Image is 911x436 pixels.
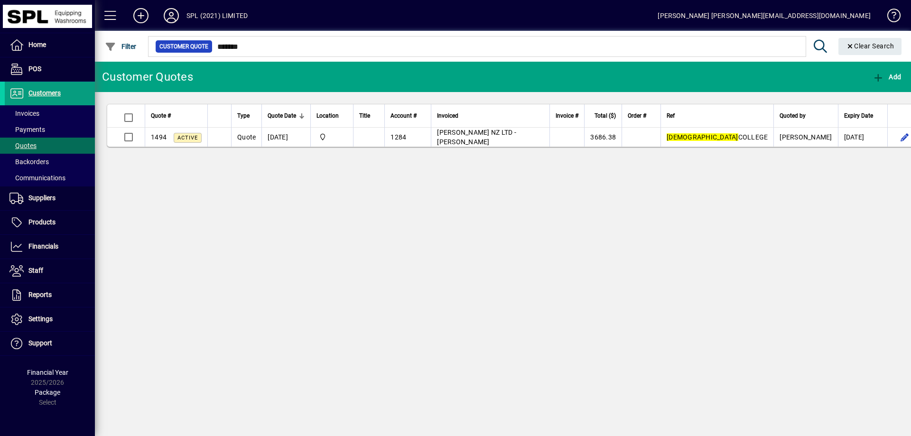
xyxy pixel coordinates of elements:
[156,7,186,24] button: Profile
[5,105,95,121] a: Invoices
[390,111,425,121] div: Account #
[844,111,873,121] span: Expiry Date
[9,142,37,149] span: Quotes
[556,111,578,121] span: Invoice #
[628,111,655,121] div: Order #
[5,57,95,81] a: POS
[316,111,339,121] span: Location
[237,111,250,121] span: Type
[186,8,248,23] div: SPL (2021) LIMITED
[28,339,52,347] span: Support
[873,73,901,81] span: Add
[102,69,193,84] div: Customer Quotes
[9,174,65,182] span: Communications
[28,218,56,226] span: Products
[151,111,202,121] div: Quote #
[268,111,305,121] div: Quote Date
[5,235,95,259] a: Financials
[584,128,622,147] td: 3686.38
[28,89,61,97] span: Customers
[780,111,832,121] div: Quoted by
[359,111,379,121] div: Title
[28,267,43,274] span: Staff
[105,43,137,50] span: Filter
[595,111,616,121] span: Total ($)
[9,110,39,117] span: Invoices
[27,369,68,376] span: Financial Year
[9,126,45,133] span: Payments
[667,111,675,121] span: Ref
[390,133,406,141] span: 1284
[9,158,49,166] span: Backorders
[880,2,899,33] a: Knowledge Base
[780,111,806,121] span: Quoted by
[628,111,646,121] span: Order #
[5,332,95,355] a: Support
[838,128,887,147] td: [DATE]
[658,8,871,23] div: [PERSON_NAME] [PERSON_NAME][EMAIL_ADDRESS][DOMAIN_NAME]
[390,111,417,121] span: Account #
[5,138,95,154] a: Quotes
[844,111,882,121] div: Expiry Date
[5,33,95,57] a: Home
[316,111,347,121] div: Location
[5,259,95,283] a: Staff
[151,133,167,141] span: 1494
[667,111,768,121] div: Ref
[437,129,516,146] span: [PERSON_NAME] NZ LTD - [PERSON_NAME]
[5,211,95,234] a: Products
[846,42,894,50] span: Clear Search
[5,186,95,210] a: Suppliers
[268,111,296,121] span: Quote Date
[28,65,41,73] span: POS
[5,307,95,331] a: Settings
[126,7,156,24] button: Add
[159,42,208,51] span: Customer Quote
[151,111,171,121] span: Quote #
[28,291,52,298] span: Reports
[667,133,768,141] span: COLLEGE
[102,38,139,55] button: Filter
[28,194,56,202] span: Suppliers
[5,154,95,170] a: Backorders
[261,128,310,147] td: [DATE]
[35,389,60,396] span: Package
[780,133,832,141] span: [PERSON_NAME]
[237,133,256,141] span: Quote
[437,111,544,121] div: Invoiced
[838,38,902,55] button: Clear
[5,170,95,186] a: Communications
[177,135,198,141] span: Active
[359,111,370,121] span: Title
[28,242,58,250] span: Financials
[5,121,95,138] a: Payments
[5,283,95,307] a: Reports
[316,132,347,142] span: SPL (2021) Limited
[28,41,46,48] span: Home
[28,315,53,323] span: Settings
[870,68,903,85] button: Add
[437,111,458,121] span: Invoiced
[667,133,738,141] em: [DEMOGRAPHIC_DATA]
